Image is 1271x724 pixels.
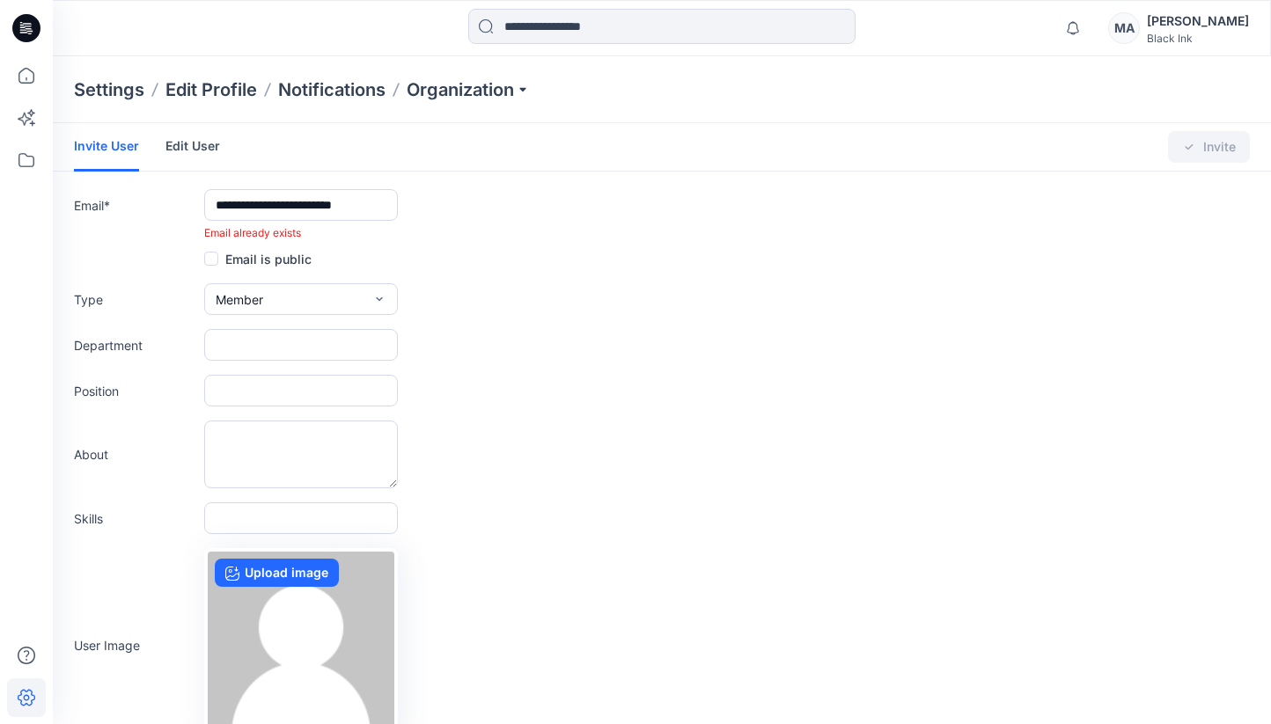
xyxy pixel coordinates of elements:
div: MA [1108,12,1140,44]
p: Settings [74,77,144,102]
button: Member [204,283,398,315]
label: Type [74,290,197,309]
label: Skills [74,509,197,528]
span: Email already exists [204,226,301,239]
div: [PERSON_NAME] [1147,11,1249,32]
label: About [74,445,197,464]
label: Position [74,382,197,400]
label: Email is public [204,248,312,269]
label: Department [74,336,197,355]
label: Upload image [215,559,339,587]
label: Email [74,196,197,215]
a: Notifications [278,77,386,102]
label: User Image [74,636,197,655]
span: Member [216,290,263,309]
div: Black Ink [1147,32,1249,45]
a: Invite User [74,123,139,172]
a: Edit Profile [165,77,257,102]
a: Edit User [165,123,220,169]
